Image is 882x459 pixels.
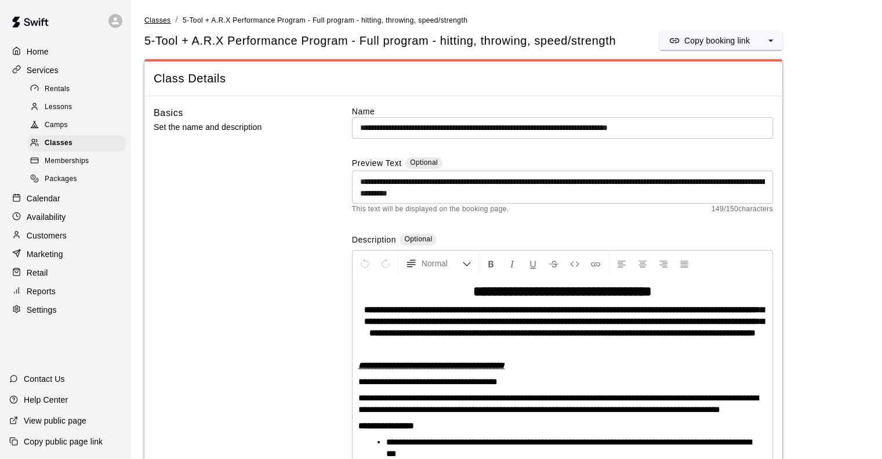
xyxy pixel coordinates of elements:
span: Rentals [45,84,70,95]
a: Services [9,62,121,79]
a: Memberships [28,153,130,171]
p: Customers [27,230,67,241]
a: Rentals [28,80,130,98]
a: Customers [9,227,121,244]
span: Classes [144,16,170,24]
button: Redo [376,253,395,274]
span: Packages [45,174,77,185]
button: Insert Link [586,253,605,274]
button: Format Strikethrough [544,253,564,274]
a: Classes [144,15,170,24]
span: Optional [404,235,432,243]
a: Marketing [9,245,121,263]
a: Home [9,43,121,60]
p: Availability [27,211,66,223]
a: Lessons [28,98,130,116]
label: Name [352,106,773,117]
p: Services [27,64,59,76]
button: Format Italics [502,253,522,274]
p: Reports [27,285,56,297]
div: Lessons [28,99,126,115]
a: Classes [28,135,130,153]
a: Camps [28,117,130,135]
span: 149 / 150 characters [712,204,773,215]
div: split button [659,31,782,50]
label: Preview Text [352,157,402,171]
span: Classes [45,138,72,149]
p: Home [27,46,49,57]
span: Optional [410,158,438,167]
p: Settings [27,304,57,316]
span: Camps [45,120,68,131]
button: Center Align [633,253,652,274]
div: Classes [28,135,126,151]
button: select merge strategy [759,31,782,50]
div: Camps [28,117,126,133]
button: Format Underline [523,253,543,274]
a: Calendar [9,190,121,207]
button: Right Align [654,253,673,274]
span: Class Details [154,71,773,86]
button: Left Align [612,253,631,274]
p: Calendar [27,193,60,204]
button: Justify Align [674,253,694,274]
h5: 5-Tool + A.R.X Performance Program - Full program - hitting, throwing, speed/strength [144,33,616,49]
label: Description [352,234,396,247]
div: Memberships [28,153,126,169]
button: Insert Code [565,253,585,274]
a: Settings [9,301,121,319]
span: 5-Tool + A.R.X Performance Program - Full program - hitting, throwing, speed/strength [183,16,467,24]
span: Normal [422,258,462,269]
p: Contact Us [24,373,65,385]
span: Lessons [45,102,72,113]
a: Availability [9,208,121,226]
button: Formatting Options [401,253,476,274]
div: Rentals [28,81,126,97]
span: This text will be displayed on the booking page. [352,204,509,215]
p: Copy public page link [24,436,103,447]
span: Memberships [45,156,89,167]
h6: Basics [154,106,183,121]
button: Copy booking link [659,31,759,50]
p: Copy booking link [684,35,750,46]
nav: breadcrumb [144,14,868,27]
p: Help Center [24,394,68,406]
a: Reports [9,283,121,300]
button: Undo [355,253,375,274]
li: / [175,14,177,26]
button: Format Bold [481,253,501,274]
p: Set the name and description [154,120,315,135]
a: Retail [9,264,121,281]
p: Marketing [27,248,63,260]
p: View public page [24,415,86,427]
p: Retail [27,267,48,279]
a: Packages [28,171,130,189]
div: Packages [28,171,126,187]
